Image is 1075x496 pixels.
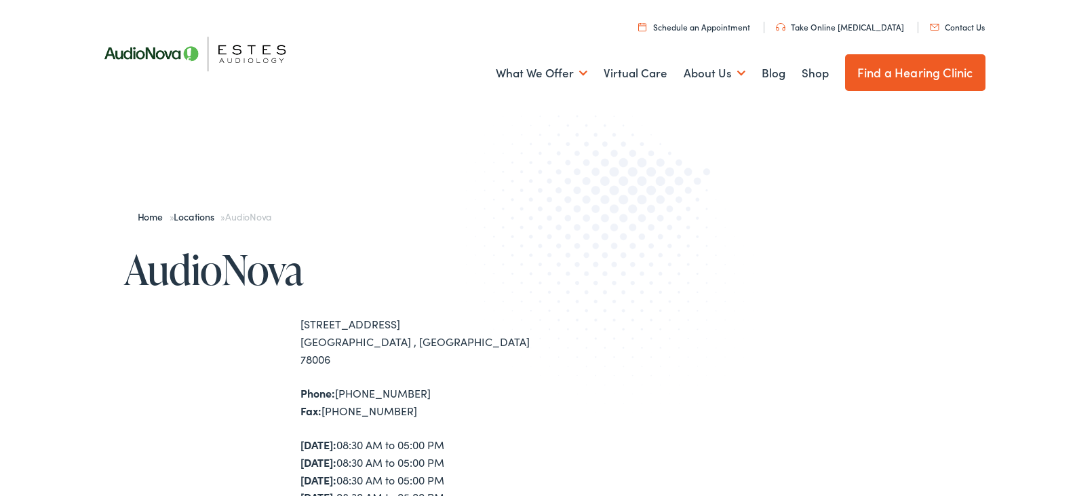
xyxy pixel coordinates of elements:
[300,403,321,418] strong: Fax:
[300,455,336,470] strong: [DATE]:
[802,48,829,98] a: Shop
[174,210,220,223] a: Locations
[300,437,336,452] strong: [DATE]:
[776,21,904,33] a: Take Online [MEDICAL_DATA]
[930,21,985,33] a: Contact Us
[300,472,336,487] strong: [DATE]:
[300,385,538,419] div: [PHONE_NUMBER] [PHONE_NUMBER]
[496,48,587,98] a: What We Offer
[124,247,538,292] h1: AudioNova
[638,21,750,33] a: Schedule an Appointment
[638,22,646,31] img: utility icon
[762,48,785,98] a: Blog
[300,385,335,400] strong: Phone:
[930,24,939,31] img: utility icon
[138,210,170,223] a: Home
[138,210,272,223] span: » »
[845,54,985,91] a: Find a Hearing Clinic
[604,48,667,98] a: Virtual Care
[684,48,745,98] a: About Us
[776,23,785,31] img: utility icon
[225,210,271,223] span: AudioNova
[300,316,538,368] div: [STREET_ADDRESS] [GEOGRAPHIC_DATA] , [GEOGRAPHIC_DATA] 78006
